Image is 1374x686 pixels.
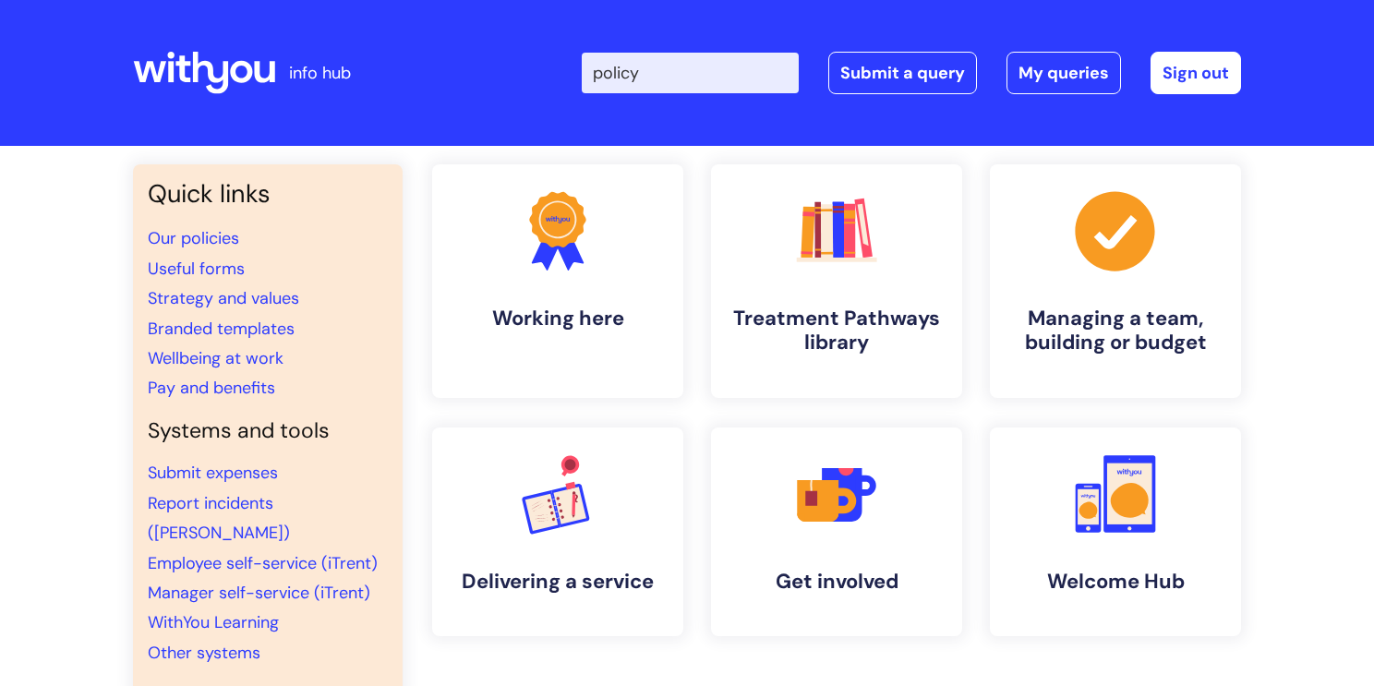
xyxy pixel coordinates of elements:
[432,164,683,398] a: Working here
[1006,52,1121,94] a: My queries
[726,570,947,594] h4: Get involved
[1005,307,1226,355] h4: Managing a team, building or budget
[148,582,370,604] a: Manager self-service (iTrent)
[148,462,278,484] a: Submit expenses
[148,318,295,340] a: Branded templates
[447,307,669,331] h4: Working here
[148,377,275,399] a: Pay and benefits
[828,52,977,94] a: Submit a query
[148,611,279,633] a: WithYou Learning
[582,52,1241,94] div: | -
[990,164,1241,398] a: Managing a team, building or budget
[148,418,388,444] h4: Systems and tools
[148,347,283,369] a: Wellbeing at work
[711,427,962,636] a: Get involved
[1005,570,1226,594] h4: Welcome Hub
[148,258,245,280] a: Useful forms
[148,227,239,249] a: Our policies
[148,492,290,544] a: Report incidents ([PERSON_NAME])
[990,427,1241,636] a: Welcome Hub
[432,427,683,636] a: Delivering a service
[148,287,299,309] a: Strategy and values
[582,53,799,93] input: Search
[148,552,378,574] a: Employee self-service (iTrent)
[148,642,260,664] a: Other systems
[148,179,388,209] h3: Quick links
[711,164,962,398] a: Treatment Pathways library
[1151,52,1241,94] a: Sign out
[726,307,947,355] h4: Treatment Pathways library
[289,58,351,88] p: info hub
[447,570,669,594] h4: Delivering a service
